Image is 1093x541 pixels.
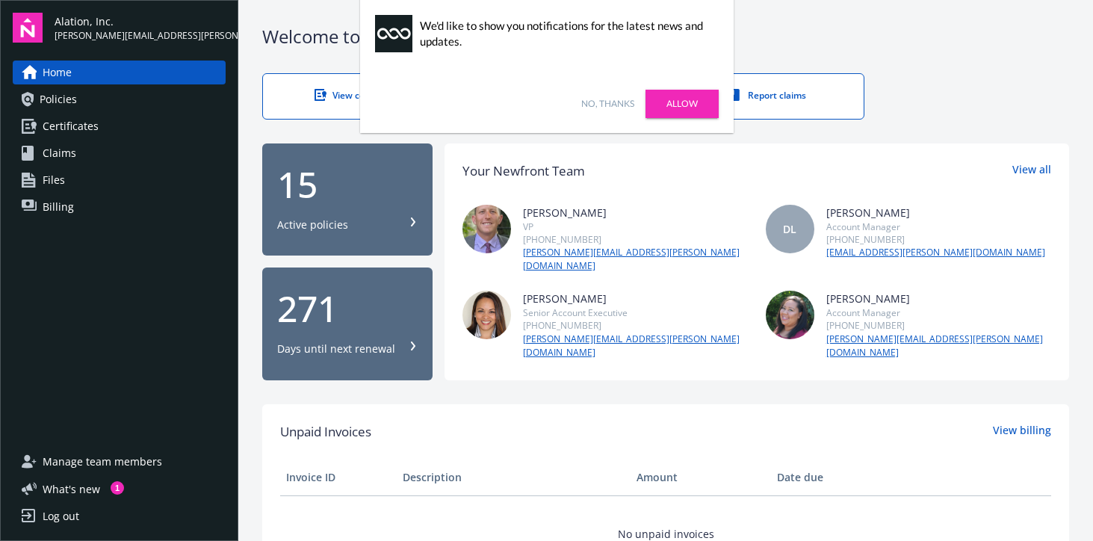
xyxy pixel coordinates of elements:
div: Account Manager [826,306,1051,319]
a: Manage team members [13,450,226,474]
button: 15Active policies [262,143,433,256]
button: 271Days until next renewal [262,268,433,380]
div: 1 [111,481,124,495]
span: DL [783,221,796,237]
a: Billing [13,195,226,219]
a: Policies [13,87,226,111]
span: Home [43,61,72,84]
span: Files [43,168,65,192]
a: Report claims [672,73,864,120]
img: navigator-logo.svg [13,13,43,43]
a: [PERSON_NAME][EMAIL_ADDRESS][PERSON_NAME][DOMAIN_NAME] [826,333,1051,359]
div: 15 [277,167,418,203]
div: [PERSON_NAME] [826,291,1051,306]
div: Report claims [702,89,834,102]
th: Date due [771,460,888,495]
img: photo [462,291,511,339]
a: Claims [13,141,226,165]
button: Alation, Inc.[PERSON_NAME][EMAIL_ADDRESS][PERSON_NAME][DOMAIN_NAME] [55,13,226,43]
div: [PERSON_NAME] [826,205,1045,220]
a: [EMAIL_ADDRESS][PERSON_NAME][DOMAIN_NAME] [826,246,1045,259]
div: [PHONE_NUMBER] [523,319,748,332]
div: View certificates [293,89,424,102]
div: VP [523,220,748,233]
img: photo [462,205,511,253]
span: Manage team members [43,450,162,474]
a: [PERSON_NAME][EMAIL_ADDRESS][PERSON_NAME][DOMAIN_NAME] [523,246,748,273]
a: View certificates [262,73,455,120]
a: Files [13,168,226,192]
div: Your Newfront Team [462,161,585,181]
span: Claims [43,141,76,165]
span: Certificates [43,114,99,138]
a: View all [1012,161,1051,181]
div: Welcome to Navigator , [PERSON_NAME] [262,24,1069,49]
th: Description [397,460,631,495]
a: Home [13,61,226,84]
a: Allow [645,90,719,118]
a: View billing [993,422,1051,442]
div: Log out [43,504,79,528]
th: Invoice ID [280,460,397,495]
span: What ' s new [43,481,100,497]
span: Alation, Inc. [55,13,226,29]
div: Active policies [277,217,348,232]
div: Senior Account Executive [523,306,748,319]
span: Unpaid Invoices [280,422,371,442]
div: Account Manager [826,220,1045,233]
a: No, thanks [581,97,634,111]
div: [PERSON_NAME] [523,291,748,306]
div: 271 [277,291,418,327]
img: photo [766,291,814,339]
div: Days until next renewal [277,341,395,356]
div: [PHONE_NUMBER] [523,233,748,246]
span: [PERSON_NAME][EMAIL_ADDRESS][PERSON_NAME][DOMAIN_NAME] [55,29,226,43]
div: [PHONE_NUMBER] [826,233,1045,246]
a: Certificates [13,114,226,138]
div: [PERSON_NAME] [523,205,748,220]
span: Policies [40,87,77,111]
div: [PHONE_NUMBER] [826,319,1051,332]
a: [PERSON_NAME][EMAIL_ADDRESS][PERSON_NAME][DOMAIN_NAME] [523,333,748,359]
th: Amount [631,460,771,495]
button: What's new1 [13,481,124,497]
span: Billing [43,195,74,219]
div: We'd like to show you notifications for the latest news and updates. [420,18,711,49]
